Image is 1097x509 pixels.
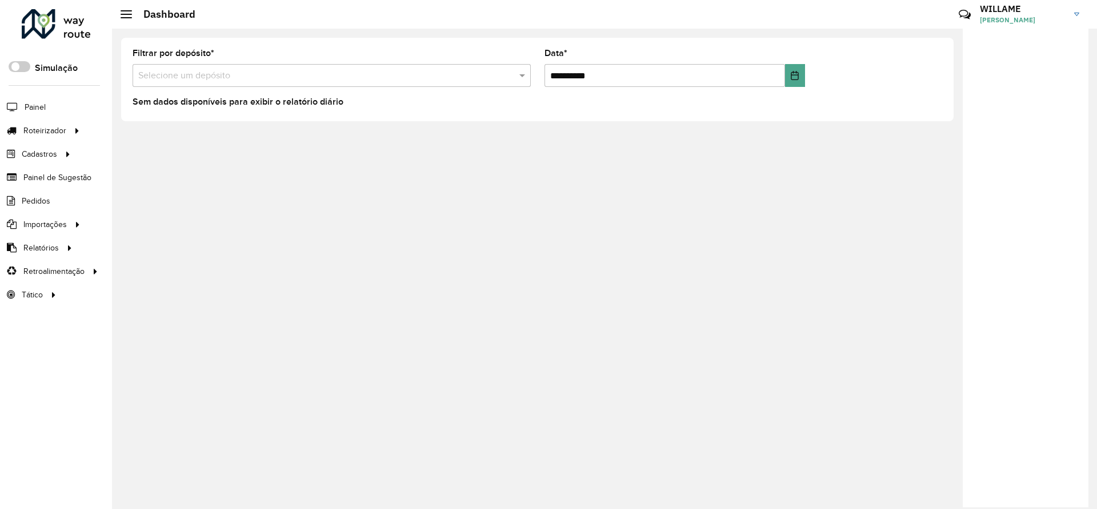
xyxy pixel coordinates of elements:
span: Roteirizador [23,125,66,137]
span: Cadastros [22,148,57,160]
span: Painel [25,101,46,113]
span: Tático [22,289,43,301]
a: Contato Rápido [952,2,977,27]
h2: Dashboard [132,8,195,21]
span: Painel de Sugestão [23,172,91,184]
span: [PERSON_NAME] [980,15,1066,25]
span: Importações [23,218,67,230]
label: Simulação [35,61,78,75]
span: Pedidos [22,195,50,207]
span: Relatórios [23,242,59,254]
button: Choose Date [785,64,805,87]
label: Sem dados disponíveis para exibir o relatório diário [133,95,343,109]
label: Filtrar por depósito [133,46,214,60]
label: Data [545,46,567,60]
span: Retroalimentação [23,265,85,277]
h3: WILLAME [980,3,1066,14]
